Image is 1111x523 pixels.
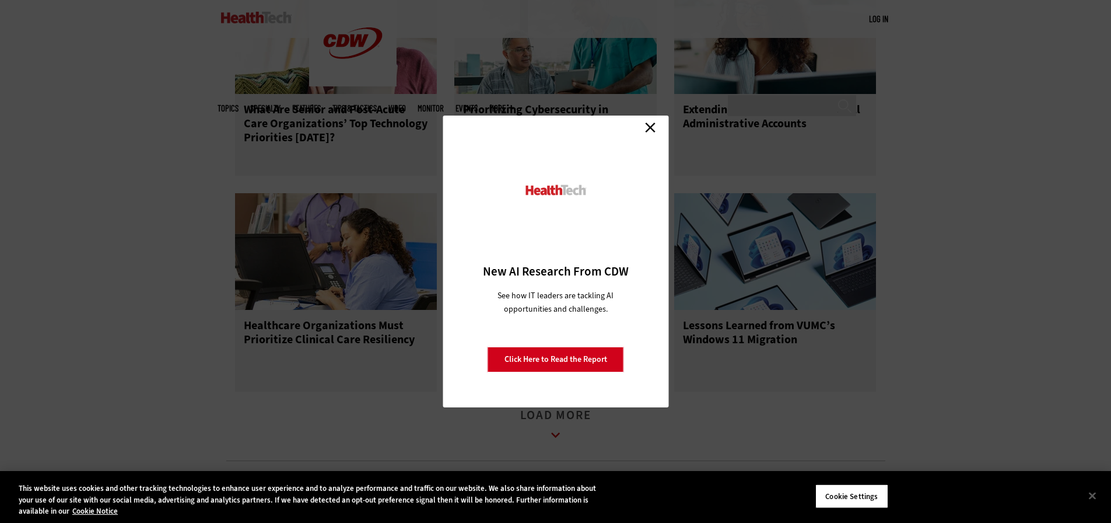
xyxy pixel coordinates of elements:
[19,483,611,517] div: This website uses cookies and other tracking technologies to enhance user experience and to analy...
[815,484,888,508] button: Cookie Settings
[1080,483,1105,508] button: Close
[642,118,659,136] a: Close
[483,289,628,316] p: See how IT leaders are tackling AI opportunities and challenges.
[524,184,587,196] img: HealthTech_0.png
[488,347,624,372] a: Click Here to Read the Report
[463,263,648,280] h3: New AI Research From CDW
[72,506,118,516] a: More information about your privacy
